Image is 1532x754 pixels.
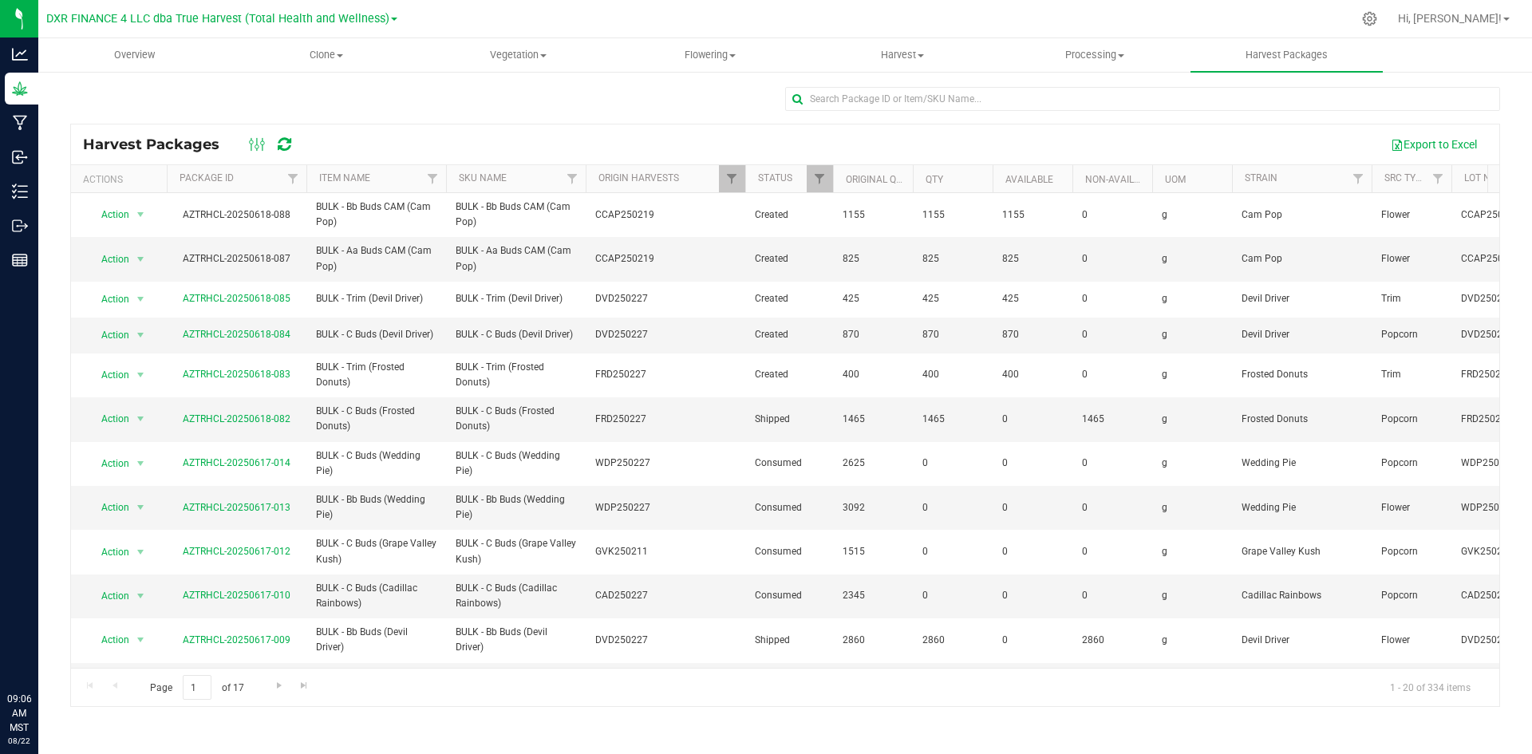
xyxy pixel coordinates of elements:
a: Strain [1245,172,1277,184]
span: BULK - Trim (Devil Driver) [316,291,436,306]
span: 0 [1082,291,1143,306]
span: 2345 [843,588,903,603]
span: Overview [93,48,176,62]
a: Processing [998,38,1190,72]
span: 0 [1002,456,1063,471]
span: 400 [922,367,983,382]
span: 0 [1002,588,1063,603]
button: Export to Excel [1380,131,1487,158]
span: BULK - C Buds (Wedding Pie) [316,448,436,479]
span: Shipped [755,633,823,648]
span: BULK - Bb Buds (Devil Driver) [316,625,436,655]
span: Shipped [755,412,823,427]
span: 825 [1002,251,1063,266]
span: 0 [1002,412,1063,427]
span: Action [87,288,130,310]
inline-svg: Outbound [12,218,28,234]
span: 1515 [843,544,903,559]
span: 2625 [843,456,903,471]
span: WDP250227 [595,500,650,515]
a: Go to the next page [267,675,290,697]
span: DVD250227 [595,633,648,648]
span: Popcorn [1381,456,1442,471]
span: Action [87,541,130,563]
span: Hi, [PERSON_NAME]! [1398,12,1502,25]
a: AZTRHCL-20250617-012 [183,546,290,557]
span: Consumed [755,544,823,559]
span: BULK - C Buds (Wedding Pie) [456,448,576,479]
a: Vegetation [422,38,614,72]
span: 425 [843,291,903,306]
span: 2860 [843,633,903,648]
span: Created [755,291,823,306]
span: 870 [843,327,903,342]
span: Page of 17 [136,675,257,700]
span: g [1162,291,1222,306]
span: select [131,203,151,226]
a: Harvest [807,38,999,72]
span: select [131,585,151,607]
a: UOM [1165,174,1186,185]
span: g [1162,412,1222,427]
inline-svg: Reports [12,252,28,268]
span: Consumed [755,588,823,603]
span: g [1162,633,1222,648]
a: AZTRHCL-20250618-084 [183,329,290,340]
span: 3092 [843,500,903,515]
span: Popcorn [1381,412,1442,427]
a: AZTRHCL-20250617-009 [183,634,290,645]
a: Qty [926,174,943,185]
span: select [131,364,151,386]
span: Frosted Donuts [1242,367,1362,382]
span: Harvest Packages [83,136,235,153]
input: 1 [183,675,211,700]
span: Action [87,364,130,386]
inline-svg: Inventory [12,184,28,199]
span: g [1162,544,1222,559]
span: Created [755,207,823,223]
span: GVK250211 [595,544,648,559]
div: Manage settings [1360,11,1380,26]
span: CCAP250219 [595,251,654,266]
span: Harvest Packages [1224,48,1349,62]
span: Trim [1381,367,1442,382]
span: Action [87,629,130,651]
div: AZTRHCL-20250618-088 [164,207,309,223]
span: 2860 [1082,633,1143,648]
span: Popcorn [1381,588,1442,603]
span: Devil Driver [1242,327,1362,342]
span: BULK - C Buds (Cadillac Rainbows) [316,581,436,611]
span: g [1162,367,1222,382]
span: Cam Pop [1242,207,1362,223]
span: 1155 [1002,207,1063,223]
div: AZTRHCL-20250618-087 [164,251,309,266]
span: Consumed [755,500,823,515]
p: 08/22 [7,735,31,747]
a: Filter [420,165,446,192]
span: g [1162,456,1222,471]
span: 0 [922,544,983,559]
span: BULK - C Buds (Grape Valley Kush) [316,536,436,566]
span: Popcorn [1381,544,1442,559]
span: g [1162,327,1222,342]
a: Overview [38,38,231,72]
span: BULK - Aa Buds CAM (Cam Pop) [316,243,436,274]
span: 400 [1002,367,1063,382]
a: Go to the last page [293,675,316,697]
span: Flowering [615,48,806,62]
span: 2860 [922,633,983,648]
span: Processing [999,48,1190,62]
span: 425 [1002,291,1063,306]
span: g [1162,207,1222,223]
span: Wedding Pie [1242,456,1362,471]
span: Action [87,324,130,346]
span: Action [87,248,130,270]
a: Filter [280,165,306,192]
span: g [1162,251,1222,266]
span: WDP250227 [595,456,650,471]
span: CCAP250219 [595,207,654,223]
span: Clone [231,48,422,62]
span: Popcorn [1381,327,1442,342]
span: Action [87,585,130,607]
span: DXR FINANCE 4 LLC dba True Harvest (Total Health and Wellness) [46,12,389,26]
